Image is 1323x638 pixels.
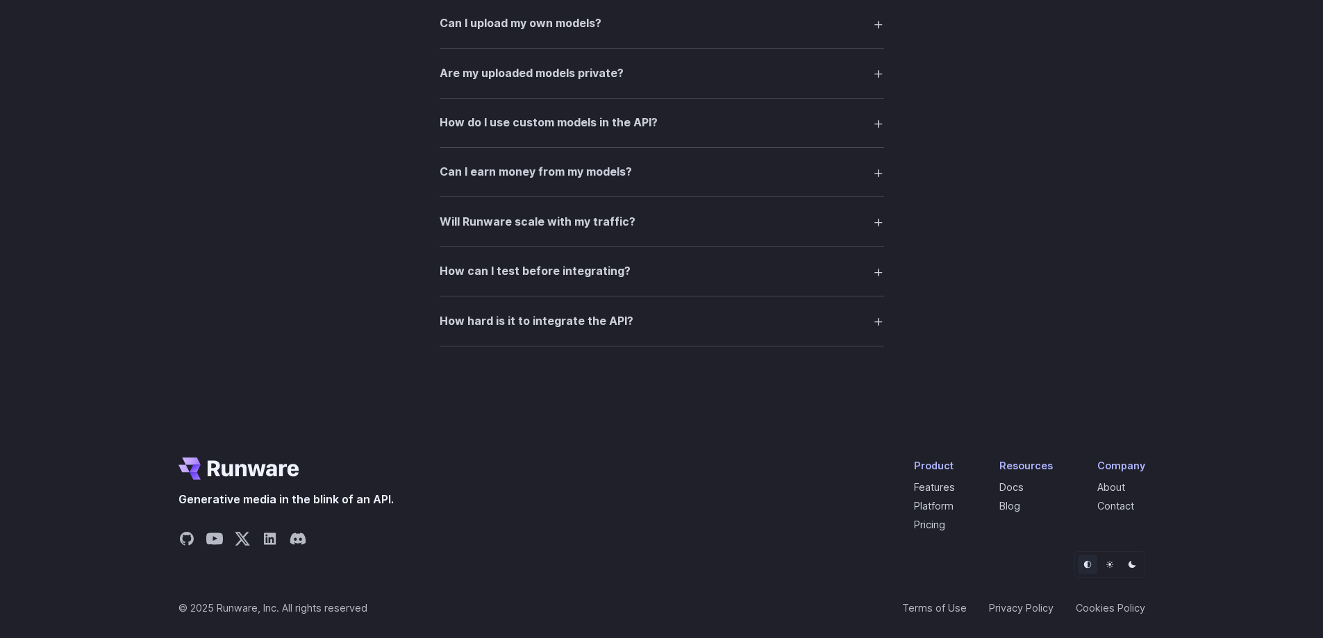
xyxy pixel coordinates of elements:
summary: How can I test before integrating? [440,258,884,285]
h3: Are my uploaded models private? [440,65,624,83]
button: Light [1100,555,1120,574]
ul: Theme selector [1074,551,1145,578]
summary: Can I upload my own models? [440,10,884,37]
summary: How hard is it to integrate the API? [440,308,884,334]
a: Share on GitHub [178,530,195,551]
a: Contact [1097,500,1134,512]
a: Share on LinkedIn [262,530,278,551]
span: Generative media in the blink of an API. [178,491,394,509]
a: Terms of Use [902,600,967,616]
a: Go to / [178,457,299,480]
a: Features [914,481,955,493]
h3: How hard is it to integrate the API? [440,312,633,330]
h3: How can I test before integrating? [440,262,631,280]
a: Privacy Policy [989,600,1054,616]
summary: How do I use custom models in the API? [440,110,884,136]
a: Share on Discord [290,530,306,551]
a: Blog [999,500,1020,512]
h3: Can I upload my own models? [440,15,601,33]
h3: Can I earn money from my models? [440,163,632,181]
a: Platform [914,500,954,512]
summary: Will Runware scale with my traffic? [440,208,884,235]
summary: Are my uploaded models private? [440,60,884,86]
a: Share on X [234,530,251,551]
a: Docs [999,481,1024,493]
button: Default [1078,555,1097,574]
a: Pricing [914,519,945,530]
h3: How do I use custom models in the API? [440,114,658,132]
h3: Will Runware scale with my traffic? [440,213,635,231]
div: Resources [999,457,1053,473]
a: About [1097,481,1125,493]
a: Share on YouTube [206,530,223,551]
button: Dark [1122,555,1142,574]
a: Cookies Policy [1076,600,1145,616]
div: Company [1097,457,1145,473]
div: Product [914,457,955,473]
span: © 2025 Runware, Inc. All rights reserved [178,600,367,616]
summary: Can I earn money from my models? [440,159,884,185]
